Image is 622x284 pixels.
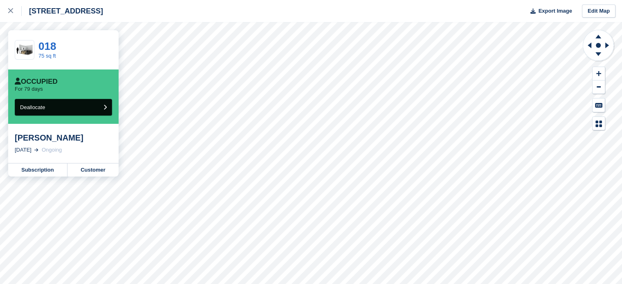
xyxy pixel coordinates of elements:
button: Keyboard Shortcuts [593,98,605,112]
a: 018 [38,40,56,52]
a: Subscription [8,163,67,177]
button: Zoom Out [593,81,605,94]
div: [DATE] [15,146,31,154]
button: Map Legend [593,117,605,130]
a: Edit Map [582,4,615,18]
div: Ongoing [42,146,62,154]
div: Occupied [15,78,58,86]
a: 75 sq ft [38,53,56,59]
button: Deallocate [15,99,112,116]
p: For 79 days [15,86,43,92]
img: arrow-right-light-icn-cde0832a797a2874e46488d9cf13f60e5c3a73dbe684e267c42b8395dfbc2abf.svg [34,148,38,152]
img: 75-sqft-unit.jpg [15,43,34,57]
span: Export Image [538,7,572,15]
div: [STREET_ADDRESS] [22,6,103,16]
div: [PERSON_NAME] [15,133,112,143]
button: Zoom In [593,67,605,81]
button: Export Image [525,4,572,18]
span: Deallocate [20,104,45,110]
a: Customer [67,163,119,177]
